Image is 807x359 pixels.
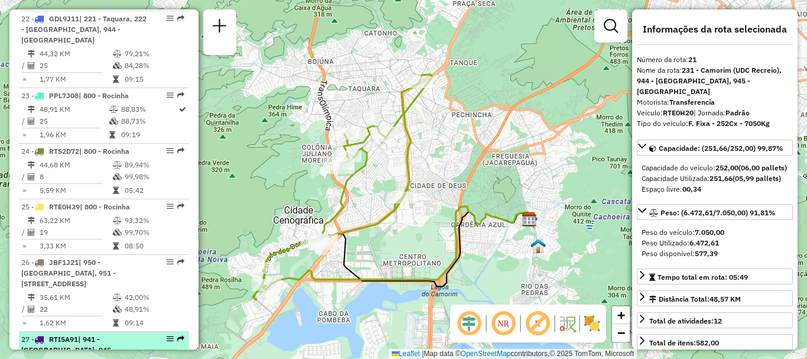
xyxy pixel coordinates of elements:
td: 44,32 KM [39,48,112,60]
span: | 950 - [GEOGRAPHIC_DATA], 951 - [STREET_ADDRESS] [21,258,116,288]
i: % de utilização da cubagem [113,62,122,69]
i: % de utilização da cubagem [113,306,122,313]
span: Ocultar deslocamento [455,309,483,338]
td: 1,96 KM [39,129,109,141]
span: 26 - [21,258,116,288]
td: 25 [39,60,112,72]
img: CDD Jacarepaguá [522,212,537,227]
span: RTS2D72 [49,147,79,156]
span: Peso: (6.472,61/7.050,00) 91,81% [660,208,776,217]
span: 23 - [21,91,129,100]
td: 48,91% [124,303,184,315]
i: Tempo total em rota [113,319,119,326]
td: / [21,303,27,315]
td: 88,83% [121,104,178,115]
td: = [21,185,27,196]
td: 88,73% [121,115,178,127]
div: Nome da rota: [637,65,793,97]
i: % de utilização da cubagem [113,173,122,180]
i: Distância Total [28,106,35,113]
td: = [21,129,27,141]
td: 99,70% [124,227,184,238]
td: 63,22 KM [39,215,112,227]
a: Zoom out [612,324,630,342]
strong: F. Fixa - 252Cx - 7050Kg [688,119,770,128]
span: 24 - [21,147,129,156]
i: Total de Atividades [28,306,35,313]
span: Total de atividades: [649,316,722,325]
em: Opções [167,147,174,154]
div: Capacidade: (251,66/252,00) 99,87% [637,158,793,199]
a: Exibir filtros [599,14,623,38]
h4: Informações da rota selecionada [637,24,793,35]
em: Opções [167,335,174,342]
td: 8 [39,171,112,183]
span: PPL7J08 [49,91,79,100]
em: Opções [167,203,174,210]
td: 08:50 [124,240,184,252]
a: Zoom in [612,306,630,324]
i: Distância Total [28,294,35,301]
i: Total de Atividades [28,118,35,125]
div: Número da rota: [637,54,793,65]
span: JBF1J21 [49,258,79,267]
strong: 00,34 [682,185,701,193]
strong: 251,66 [710,174,733,183]
td: 09:14 [124,317,184,329]
span: | 221 - Taquara, 222 - [GEOGRAPHIC_DATA], 944 - [GEOGRAPHIC_DATA] [21,14,147,44]
span: − [617,325,625,340]
i: Tempo total em rota [113,187,119,194]
a: Total de atividades:12 [637,312,793,328]
i: Total de Atividades [28,173,35,180]
span: Exibir rótulo [523,309,552,338]
a: Capacidade: (251,66/252,00) 99,87% [637,140,793,156]
div: Espaço livre: [642,184,788,195]
span: Ocultar NR [489,309,518,338]
td: 44,68 KM [39,159,112,171]
td: / [21,171,27,183]
em: Rota exportada [177,15,184,22]
td: / [21,115,27,127]
span: | Jornada: [694,108,750,117]
td: 5,59 KM [39,185,112,196]
td: 93,32% [124,215,184,227]
strong: (05,99 pallets) [733,174,781,183]
div: Tipo do veículo: [637,118,793,129]
td: 89,94% [124,159,184,171]
em: Rota exportada [177,258,184,266]
i: Distância Total [28,50,35,57]
i: Tempo total em rota [113,242,119,250]
strong: 6.472,61 [689,238,719,247]
i: % de utilização do peso [113,161,122,169]
a: Nova sessão e pesquisa [208,14,232,41]
td: 1,77 KM [39,73,112,85]
img: Exibir/Ocultar setores [583,314,601,333]
span: | 800 - Rocinha [80,202,130,211]
td: = [21,317,27,329]
em: Opções [167,258,174,266]
em: Rota exportada [177,203,184,210]
td: 09:19 [121,129,178,141]
td: / [21,227,27,238]
td: = [21,240,27,252]
strong: 582,00 [696,338,719,347]
td: 19 [39,227,112,238]
strong: RTE0H20 [663,108,694,117]
span: RTI5A91 [49,335,78,344]
span: 25 - [21,202,130,211]
div: Map data © contributors,© 2025 TomTom, Microsoft [389,349,637,359]
span: | [422,350,424,358]
strong: 577,39 [695,249,718,258]
td: 35,61 KM [39,292,112,303]
a: Tempo total em rota: 05:49 [637,269,793,284]
td: 1,62 KM [39,317,112,329]
span: Tempo total em rota: 05:49 [658,273,748,282]
div: Peso: (6.472,61/7.050,00) 91,81% [637,222,793,264]
i: % de utilização do peso [113,217,122,224]
strong: Transferencia [669,98,715,106]
div: Total de itens: [649,338,719,348]
td: 09:15 [124,73,184,85]
span: Peso do veículo: [642,228,724,237]
span: | 800 - Rocinha [79,91,129,100]
td: 99,98% [124,171,184,183]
